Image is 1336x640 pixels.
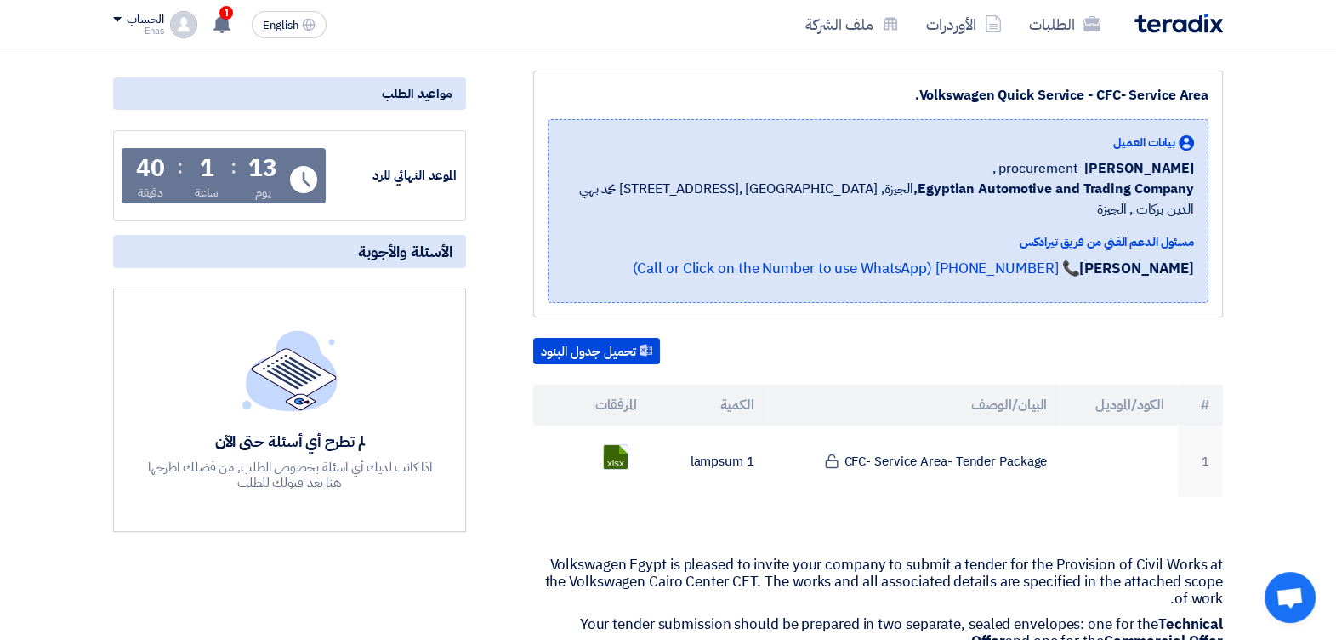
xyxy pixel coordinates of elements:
[992,158,1078,179] span: procurement ,
[1178,426,1223,497] td: 1
[651,385,768,426] th: الكمية
[145,460,435,490] div: اذا كانت لديك أي اسئلة بخصوص الطلب, من فضلك اطرحها هنا بعد قبولك للطلب
[1060,385,1178,426] th: الكود/الموديل
[912,4,1015,44] a: الأوردرات
[329,166,457,186] div: الموعد النهائي للرد
[1134,14,1223,33] img: Teradix logo
[248,157,277,180] div: 13
[533,385,651,426] th: المرفقات
[1178,385,1223,426] th: #
[136,157,165,180] div: 40
[170,11,197,38] img: profile_test.png
[113,26,163,36] div: Enas
[792,4,912,44] a: ملف الشركة
[177,151,183,182] div: :
[255,184,271,202] div: يوم
[768,426,1061,497] td: CFC- Service Area- Tender Package
[533,338,660,365] button: تحميل جدول البنود
[145,431,435,451] div: لم تطرح أي أسئلة حتى الآن
[1079,258,1194,279] strong: [PERSON_NAME]
[195,184,219,202] div: ساعة
[200,157,214,180] div: 1
[113,77,466,110] div: مواعيد الطلب
[1015,4,1114,44] a: الطلبات
[632,258,1079,279] a: 📞 [PHONE_NUMBER] (Call or Click on the Number to use WhatsApp)
[562,233,1194,251] div: مسئول الدعم الفني من فريق تيرادكس
[1265,572,1316,623] a: Open chat
[1084,158,1194,179] span: [PERSON_NAME]
[651,426,768,497] td: 1 lampsum
[562,179,1194,220] span: الجيزة, [GEOGRAPHIC_DATA] ,[STREET_ADDRESS] محمد بهي الدين بركات , الجيزة
[548,85,1208,106] div: Volkswagen Quick Service - CFC- Service Area.
[1113,134,1175,151] span: بيانات العميل
[252,11,327,38] button: English
[263,20,298,31] span: English
[219,6,233,20] span: 1
[230,151,236,182] div: :
[913,179,1194,199] b: Egyptian Automotive and Trading Company,
[358,242,452,261] span: الأسئلة والأجوبة
[138,184,164,202] div: دقيقة
[242,330,338,410] img: empty_state_list.svg
[127,13,163,27] div: الحساب
[768,385,1061,426] th: البيان/الوصف
[533,557,1223,608] p: Volkswagen Egypt is pleased to invite your company to submit a tender for the Provision of Civil ...
[604,445,740,547] a: Book_1756219215007.xlsx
